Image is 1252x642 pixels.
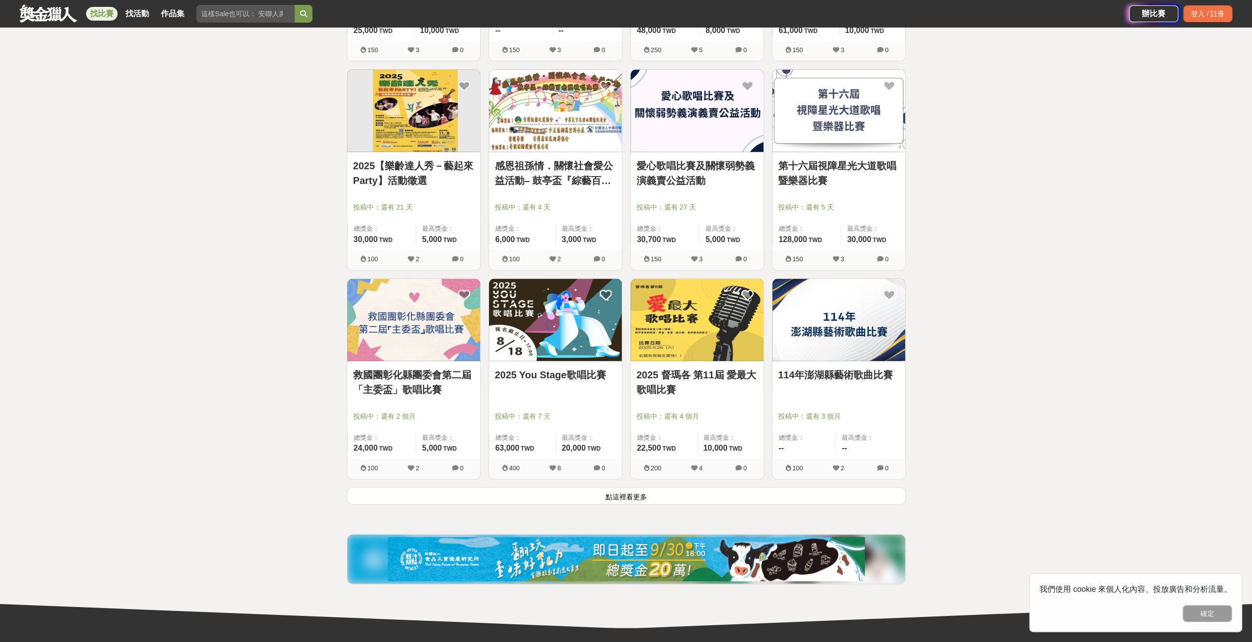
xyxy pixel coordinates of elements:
[379,237,392,244] span: TWD
[637,433,691,443] span: 總獎金：
[354,235,378,244] span: 30,000
[727,28,740,34] span: TWD
[631,70,763,153] a: Cover Image
[353,158,474,188] a: 2025【樂齡達人秀－藝起來Party】活動徵選
[651,46,662,54] span: 250
[443,445,457,452] span: TWD
[587,445,600,452] span: TWD
[602,464,605,472] span: 0
[793,464,803,472] span: 100
[778,202,899,213] span: 投稿中：還有 5 天
[367,464,378,472] span: 100
[460,255,463,263] span: 0
[847,235,871,244] span: 30,000
[772,279,905,361] img: Cover Image
[416,46,419,54] span: 3
[772,279,905,362] a: Cover Image
[743,46,747,54] span: 0
[520,445,534,452] span: TWD
[495,433,550,443] span: 總獎金：
[562,224,616,234] span: 最高獎金：
[793,255,803,263] span: 150
[416,255,419,263] span: 2
[495,224,550,234] span: 總獎金：
[885,464,888,472] span: 0
[443,237,457,244] span: TWD
[637,444,661,452] span: 22,500
[637,202,758,213] span: 投稿中：還有 27 天
[743,464,747,472] span: 0
[416,464,419,472] span: 2
[602,46,605,54] span: 0
[347,279,480,361] img: Cover Image
[631,279,763,362] a: Cover Image
[86,7,118,21] a: 找比賽
[1039,585,1232,593] span: 我們使用 cookie 來個人化內容、投放廣告和分析流量。
[509,46,520,54] span: 150
[517,237,530,244] span: TWD
[367,46,378,54] span: 150
[842,444,847,452] span: --
[422,433,474,443] span: 最高獎金：
[885,255,888,263] span: 0
[354,224,410,234] span: 總獎金：
[353,411,474,422] span: 投稿中：還有 2 個月
[509,255,520,263] span: 100
[637,158,758,188] a: 愛心歌唱比賽及關懷弱勢義演義賣公益活動
[557,255,561,263] span: 2
[637,235,661,244] span: 30,700
[445,28,458,34] span: TWD
[460,46,463,54] span: 0
[873,237,886,244] span: TWD
[602,255,605,263] span: 0
[729,445,742,452] span: TWD
[841,464,844,472] span: 2
[705,26,725,34] span: 8,000
[841,46,844,54] span: 3
[703,444,728,452] span: 10,000
[420,26,444,34] span: 10,000
[705,235,725,244] span: 5,000
[354,26,378,34] span: 25,000
[489,279,622,361] img: Cover Image
[778,367,899,382] a: 114年澎湖縣藝術歌曲比賽
[662,28,675,34] span: TWD
[354,433,410,443] span: 總獎金：
[662,237,675,244] span: TWD
[489,279,622,362] a: Cover Image
[422,224,474,234] span: 最高獎金：
[778,411,899,422] span: 投稿中：還有 3 個月
[662,445,675,452] span: TWD
[703,433,758,443] span: 最高獎金：
[388,537,865,581] img: 11b6bcb1-164f-4f8f-8046-8740238e410a.jpg
[495,235,515,244] span: 6,000
[495,411,616,422] span: 投稿中：還有 7 天
[651,255,662,263] span: 150
[489,70,622,152] img: Cover Image
[460,464,463,472] span: 0
[557,464,561,472] span: 8
[870,28,884,34] span: TWD
[779,433,830,443] span: 總獎金：
[422,444,442,452] span: 5,000
[631,70,763,152] img: Cover Image
[727,237,740,244] span: TWD
[808,237,822,244] span: TWD
[347,279,480,362] a: Cover Image
[651,464,662,472] span: 200
[495,202,616,213] span: 投稿中：還有 4 天
[367,255,378,263] span: 100
[845,26,869,34] span: 10,000
[1183,5,1232,22] div: 登入 / 註冊
[347,70,480,153] a: Cover Image
[779,224,835,234] span: 總獎金：
[885,46,888,54] span: 0
[779,235,807,244] span: 128,000
[379,28,392,34] span: TWD
[772,70,905,152] img: Cover Image
[779,26,803,34] span: 61,000
[379,445,392,452] span: TWD
[699,464,702,472] span: 4
[778,158,899,188] a: 第十六屆視障星光大道歌唱暨樂器比賽
[583,237,596,244] span: TWD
